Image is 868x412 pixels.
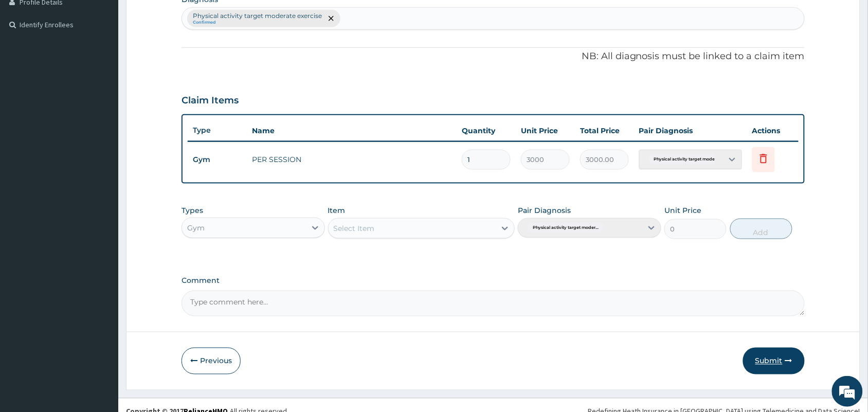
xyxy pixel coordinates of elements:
span: We're online! [60,130,142,234]
th: Type [188,121,247,140]
p: NB: All diagnosis must be linked to a claim item [182,50,805,63]
td: Gym [188,150,247,169]
label: Unit Price [664,205,701,216]
div: Gym [187,223,205,233]
th: Unit Price [516,120,575,141]
div: Select Item [334,223,375,234]
label: Comment [182,276,805,285]
button: Submit [743,348,805,374]
th: Name [247,120,457,141]
button: Add [730,219,792,239]
th: Total Price [575,120,634,141]
td: PER SESSION [247,149,457,170]
button: Previous [182,348,241,374]
img: d_794563401_company_1708531726252_794563401 [19,51,42,77]
div: Minimize live chat window [169,5,193,30]
textarea: Type your message and hit 'Enter' [5,281,196,317]
div: Chat with us now [53,58,173,71]
th: Pair Diagnosis [634,120,747,141]
label: Pair Diagnosis [518,205,571,216]
th: Quantity [457,120,516,141]
h3: Claim Items [182,95,239,106]
th: Actions [747,120,799,141]
label: Item [328,205,346,216]
label: Types [182,206,203,215]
